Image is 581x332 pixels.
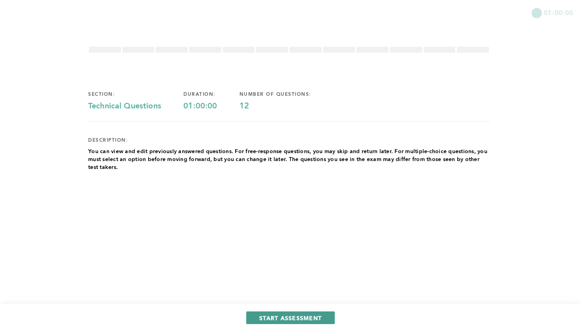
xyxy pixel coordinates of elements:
[246,311,335,324] button: START ASSESSMENT
[183,102,240,111] div: 01:00:00
[240,102,334,111] div: 12
[544,8,573,17] span: 01:00:00
[88,137,128,144] div: description:
[240,91,334,98] div: number of questions:
[183,91,240,98] div: duration:
[259,314,322,322] span: START ASSESSMENT
[88,102,183,111] div: Technical Questions
[88,91,183,98] div: section:
[88,148,490,171] p: You can view and edit previously answered questions. For free-response questions, you may skip an...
